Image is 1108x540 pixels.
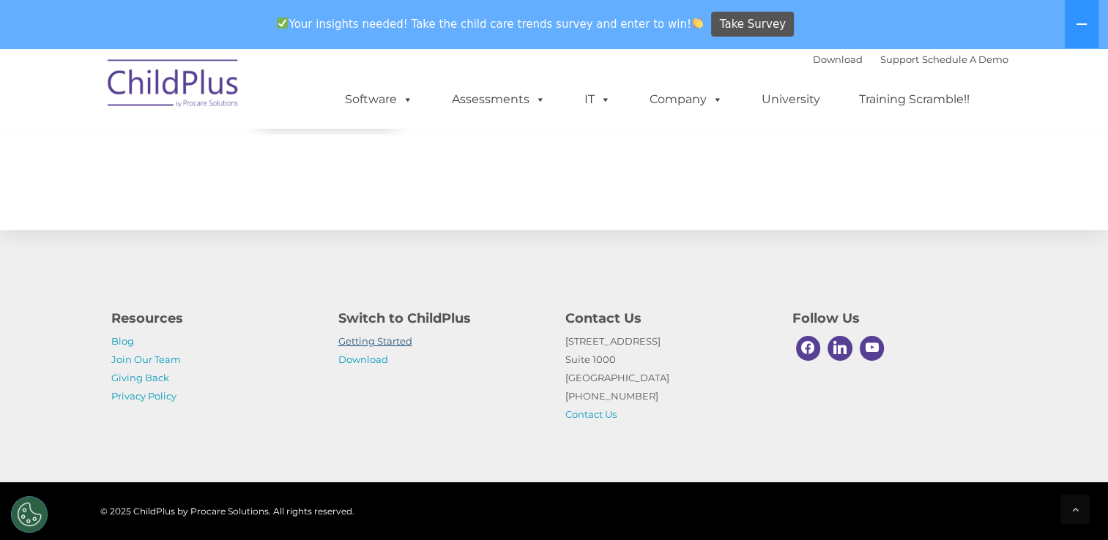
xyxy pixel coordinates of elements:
[692,18,703,29] img: 👏
[922,53,1008,65] a: Schedule A Demo
[813,53,1008,65] font: |
[880,53,919,65] a: Support
[100,49,247,122] img: ChildPlus by Procare Solutions
[720,12,786,37] span: Take Survey
[338,353,388,365] a: Download
[844,85,984,114] a: Training Scramble!!
[330,85,428,114] a: Software
[111,335,134,347] a: Blog
[204,97,248,108] span: Last name
[338,335,412,347] a: Getting Started
[792,308,997,329] h4: Follow Us
[570,85,625,114] a: IT
[747,85,835,114] a: University
[11,496,48,533] button: Cookies Settings
[711,12,794,37] a: Take Survey
[792,332,825,364] a: Facebook
[565,332,770,424] p: [STREET_ADDRESS] Suite 1000 [GEOGRAPHIC_DATA] [PHONE_NUMBER]
[204,157,266,168] span: Phone number
[111,372,169,383] a: Giving Back
[824,332,856,364] a: Linkedin
[277,18,288,29] img: ✅
[635,85,737,114] a: Company
[271,10,710,38] span: Your insights needed! Take the child care trends survey and enter to win!
[111,390,176,402] a: Privacy Policy
[338,308,543,329] h4: Switch to ChildPlus
[565,408,617,420] a: Contact Us
[813,53,863,65] a: Download
[565,308,770,329] h4: Contact Us
[100,506,354,517] span: © 2025 ChildPlus by Procare Solutions. All rights reserved.
[437,85,560,114] a: Assessments
[856,332,888,364] a: Youtube
[111,308,316,329] h4: Resources
[111,353,181,365] a: Join Our Team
